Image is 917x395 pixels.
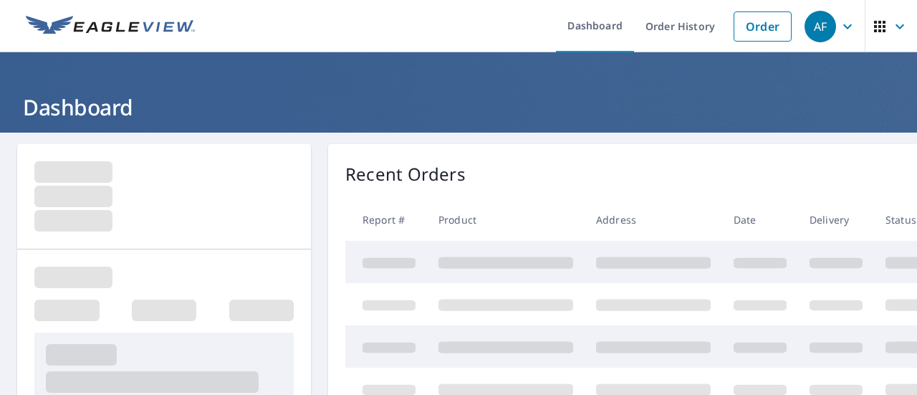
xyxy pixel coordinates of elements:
[26,16,195,37] img: EV Logo
[722,199,798,241] th: Date
[585,199,722,241] th: Address
[805,11,836,42] div: AF
[798,199,874,241] th: Delivery
[345,199,427,241] th: Report #
[17,92,900,122] h1: Dashboard
[345,161,466,187] p: Recent Orders
[734,11,792,42] a: Order
[427,199,585,241] th: Product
